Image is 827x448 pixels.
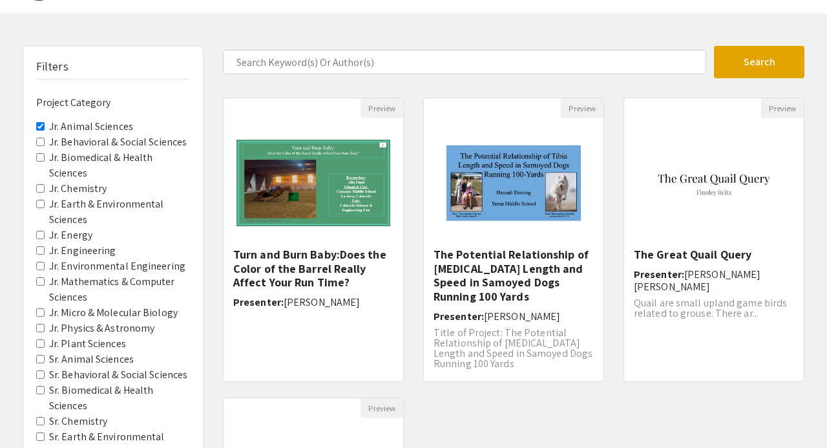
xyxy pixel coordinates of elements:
[36,96,190,109] h6: Project Category
[634,268,760,293] span: [PERSON_NAME] [PERSON_NAME]
[623,98,804,382] div: Open Presentation <p><span style="background-color: transparent; color: rgb(0, 0, 0);">The Great ...
[423,98,604,382] div: Open Presentation <p>The Potential Relationship of Tibia Length and Speed in Samoyed Dogs Running...
[49,274,190,305] label: Jr. Mathematics & Computer Sciences
[49,259,185,274] label: Jr. Environmental Engineering
[284,295,360,309] span: [PERSON_NAME]
[761,98,804,118] button: Preview
[434,248,594,303] h5: The Potential Relationship of [MEDICAL_DATA] Length and Speed in Samoyed Dogs Running 100 Yards
[10,390,55,438] iframe: Chat
[49,181,107,197] label: Jr. Chemistry
[434,328,594,369] p: Title of Project: The Potential Relationship of [MEDICAL_DATA] Length and Speed in Samoyed Dogs R...
[634,248,794,262] h5: The Great Quail Query
[714,46,804,78] button: Search
[49,352,134,367] label: Sr. Animal Sciences
[233,248,393,290] h5: Turn and Burn Baby:Does the Color of the Barrel Really Affect Your Run Time?
[634,268,794,293] h6: Presenter:
[49,321,154,336] label: Jr. Physics & Astronomy
[434,310,594,323] h6: Presenter:
[484,310,560,323] span: [PERSON_NAME]
[223,98,404,382] div: Open Presentation <p class="ql-align-center"><span style="background-color: transparent; color: r...
[634,296,787,320] span: Quail are small upland game birds related to grouse. There ar...
[49,197,190,228] label: Jr. Earth & Environmental Sciences
[224,127,403,239] img: <p class="ql-align-center"><span style="background-color: transparent; color: rgb(0, 0, 0);">Turn...
[49,383,190,414] label: Sr. Biomedical & Health Sciences
[49,150,190,181] label: Jr. Biomedical & Health Sciences
[49,119,133,134] label: Jr. Animal Sciences
[361,398,403,418] button: Preview
[624,127,804,239] img: <p><span style="background-color: transparent; color: rgb(0, 0, 0);">The Great Quail Query</span>...
[49,305,178,321] label: Jr. Micro & Molecular Biology
[223,50,706,74] input: Search Keyword(s) Or Author(s)
[49,367,187,383] label: Sr. Behavioral & Social Sciences
[434,118,593,248] img: <p>The Potential Relationship of Tibia Length and Speed in Samoyed Dogs Running 100 Yards</p>
[49,414,107,429] label: Sr. Chemistry
[36,59,68,74] h5: Filters
[561,98,603,118] button: Preview
[49,243,116,259] label: Jr. Engineering
[233,296,393,308] h6: Presenter:
[49,336,126,352] label: Jr. Plant Sciences
[49,134,187,150] label: Jr. Behavioral & Social Sciences
[361,98,403,118] button: Preview
[49,228,92,243] label: Jr. Energy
